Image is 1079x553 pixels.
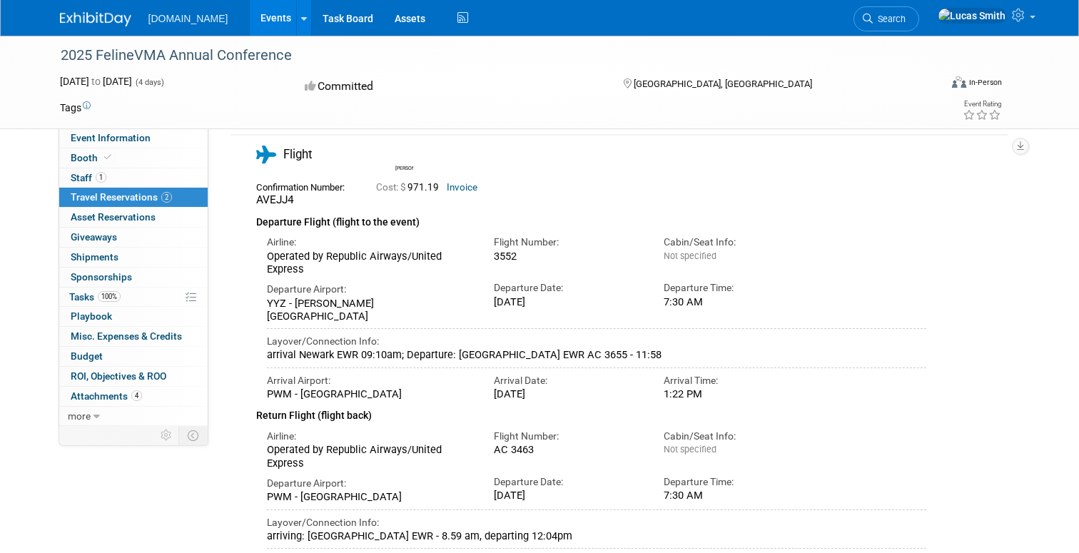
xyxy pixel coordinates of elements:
a: Misc. Expenses & Credits [59,327,208,346]
div: Departure Airport: [267,315,472,329]
a: Event Information [59,128,208,148]
span: Giveaways [71,231,117,243]
span: Attachments [71,390,142,402]
div: Arrival Time: [664,407,813,420]
div: Confirmation Number: [256,210,355,226]
div: [DATE] [494,522,643,534]
div: Lucas Smith [392,160,417,205]
div: [DATE] [494,328,643,341]
span: [DOMAIN_NAME] [148,13,228,24]
span: Cost: $ [376,215,407,225]
div: Departure Date: [494,508,643,522]
div: Operated by Republic Airways/United Express [267,283,472,309]
div: 3552 [494,283,643,295]
span: 1 [96,172,106,183]
a: Giveaways [59,228,208,247]
div: Departure Airport: [267,509,472,523]
div: Cabin/Seat Info: [664,462,813,476]
span: Shipments [71,251,118,263]
div: Departure Time: [664,508,813,522]
a: Travel Reservations2 [59,188,208,207]
a: Attachments4 [59,387,208,406]
div: 7:30 AM [664,328,813,341]
div: Cabin/Seat Info: [664,268,813,282]
div: In-Person [968,77,1002,88]
div: 1:22 PM [664,420,813,433]
span: Sponsorships [71,271,132,283]
div: AC 3463 [494,476,643,489]
span: Playbook [71,310,112,322]
span: Travel Reservations [71,191,172,203]
div: PWM - [GEOGRAPHIC_DATA] [267,420,472,433]
span: 971.19 [376,215,445,225]
span: Booth [71,152,114,163]
span: AVEJJ4 [256,226,294,239]
span: Misc. Expenses & Credits [71,330,182,342]
div: Departure Date: [494,314,643,328]
a: Staff1 [59,168,208,188]
span: more [68,410,91,422]
span: to [89,76,103,87]
td: Toggle Event Tabs [178,426,208,445]
div: Departure Flight (flight to the event) [256,240,927,263]
img: Lucas Smith [938,8,1006,24]
i: Flight [256,162,276,180]
span: Not specified [664,283,716,294]
span: Flight [283,163,312,178]
span: (4 days) [134,78,164,87]
a: Tasks100% [59,288,208,307]
div: Flight Number: [494,462,643,476]
i: Booth reservation complete [104,153,111,161]
div: PWM - [GEOGRAPHIC_DATA] [267,523,472,536]
span: Event Information [71,132,151,143]
a: Booth [59,148,208,168]
td: Personalize Event Tab Strip [154,426,179,445]
a: Invoice [447,215,477,225]
div: Return Flight (flight back) [256,433,927,457]
div: Flight Number: [494,268,643,282]
a: Playbook [59,307,208,326]
div: Arrival Date: [494,407,643,420]
a: ROI, Objectives & ROO [59,367,208,386]
div: Airline: [267,268,472,282]
div: Departure Time: [664,314,813,328]
div: arrival Newark EWR 09:10am; Departure: [GEOGRAPHIC_DATA] EWR AC 3655 - 11:58 [267,381,927,394]
div: Arrival Airport: [267,407,472,420]
div: 7:30 AM [664,522,813,534]
div: Event Rating [963,101,1001,108]
span: 100% [98,291,121,302]
span: [GEOGRAPHIC_DATA], [GEOGRAPHIC_DATA] [634,78,812,89]
span: ROI, Objectives & ROO [71,370,166,382]
img: Format-Inperson.png [952,76,966,88]
div: Committed [300,74,600,99]
span: Asset Reservations [71,211,156,223]
a: Sponsorships [59,268,208,287]
div: Operated by Republic Airways/United Express [267,476,472,502]
img: Lucas Smith [395,160,422,196]
td: Tags [60,101,91,115]
span: Budget [71,350,103,362]
a: Shipments [59,248,208,267]
span: 2 [161,192,172,203]
a: Budget [59,347,208,366]
span: Staff [71,172,106,183]
div: Event Format [863,74,1002,96]
a: more [59,407,208,426]
div: Airline: [267,462,472,476]
div: Layover/Connection Info: [267,367,927,381]
div: YYZ - [PERSON_NAME][GEOGRAPHIC_DATA] [267,330,472,356]
div: Lucas Smith [395,196,413,205]
div: 2025 FelineVMA Annual Conference [56,43,922,69]
span: [DATE] [DATE] [60,76,132,87]
a: Search [853,6,919,31]
span: 4 [131,390,142,401]
span: Tasks [69,291,121,303]
div: [DATE] [494,420,643,433]
img: ExhibitDay [60,12,131,26]
a: Asset Reservations [59,208,208,227]
span: Not specified [664,477,716,487]
span: Search [873,14,906,24]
